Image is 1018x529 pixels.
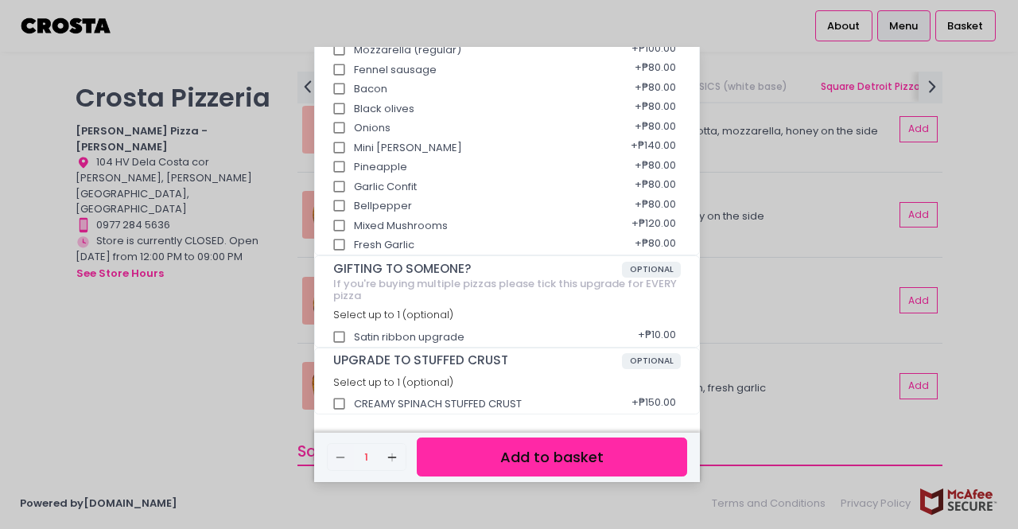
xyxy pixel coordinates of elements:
span: Select up to 1 (optional) [333,375,453,389]
div: + ₱80.00 [629,172,681,202]
div: + ₱80.00 [629,94,681,124]
div: + ₱80.00 [629,191,681,221]
span: UPGRADE TO STUFFED CRUST [333,353,622,368]
div: + ₱80.00 [629,152,681,182]
button: Add to basket [417,438,687,476]
div: If you're buying multiple pizzas please tick this upgrade for EVERY pizza [333,278,682,302]
div: + ₱80.00 [629,74,681,104]
div: + ₱100.00 [626,35,681,65]
span: OPTIONAL [622,262,682,278]
div: + ₱140.00 [625,133,681,163]
span: GIFTING TO SOMEONE? [333,262,622,276]
span: Select up to 1 (optional) [333,308,453,321]
div: + ₱150.00 [626,389,681,419]
span: OPTIONAL [622,353,682,369]
div: + ₱80.00 [629,55,681,85]
div: + ₱80.00 [629,113,681,143]
div: + ₱10.00 [632,322,681,352]
div: + ₱120.00 [626,211,681,241]
div: + ₱80.00 [629,230,681,260]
